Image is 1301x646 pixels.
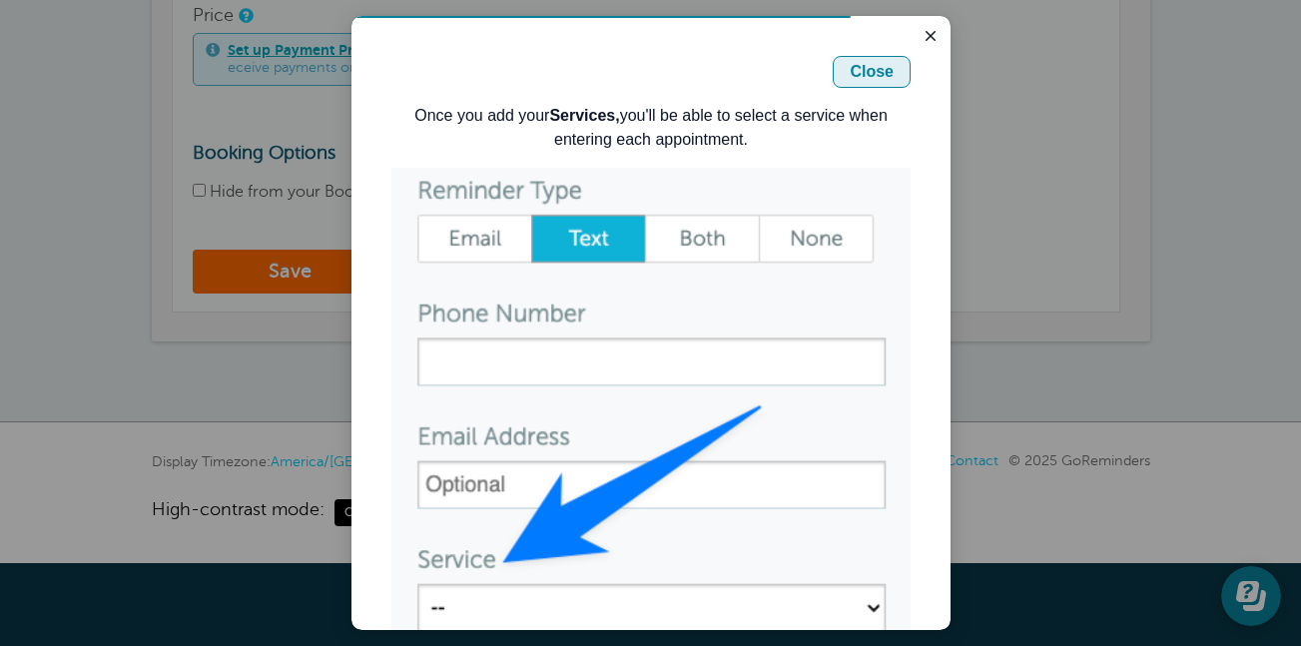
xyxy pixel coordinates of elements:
[40,40,559,641] div: Guide
[351,16,951,630] iframe: modal
[198,91,268,108] b: Services,
[40,88,559,136] p: Once you add your you'll be able to select a service when entering each appointment.
[567,8,591,32] button: Close guide
[498,44,542,68] div: Close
